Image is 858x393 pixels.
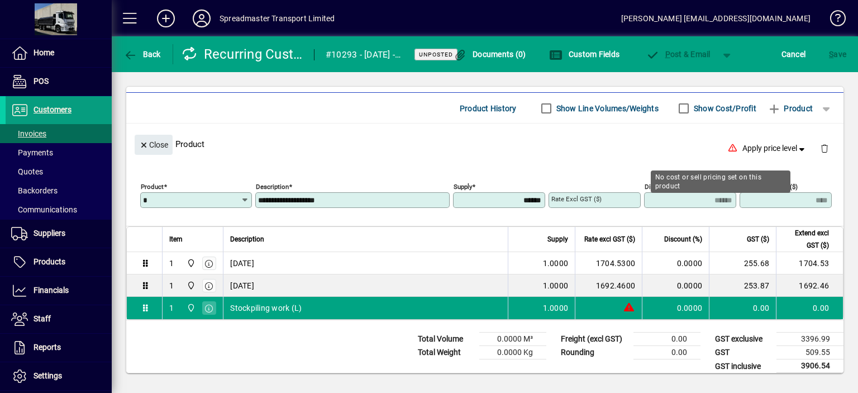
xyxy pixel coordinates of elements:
[547,233,568,245] span: Supply
[184,302,197,314] span: 965 State Highway 2
[6,220,112,248] a: Suppliers
[829,50,833,59] span: S
[479,333,546,346] td: 0.0000 M³
[11,129,46,138] span: Invoices
[256,183,289,191] mat-label: Description
[34,314,51,323] span: Staff
[829,45,846,63] span: ave
[6,277,112,305] a: Financials
[776,274,843,297] td: 1692.46
[709,346,776,359] td: GST
[6,200,112,219] a: Communications
[779,44,809,64] button: Cancel
[554,103,659,114] label: Show Line Volumes/Weights
[184,8,220,29] button: Profile
[34,229,65,238] span: Suppliers
[460,100,517,117] span: Product History
[326,46,401,64] div: #10293 - [DATE] - as per Manifest
[169,258,174,269] div: 1
[582,258,635,269] div: 1704.5300
[11,167,43,176] span: Quotes
[742,143,807,154] span: Apply price level
[132,139,175,149] app-page-header-button: Close
[651,171,790,193] div: No cost or sell pricing set on this product
[633,346,700,359] td: 0.00
[762,98,818,119] button: Product
[11,186,58,195] span: Backorders
[121,44,164,64] button: Back
[709,252,776,274] td: 255.68
[640,44,716,64] button: Post & Email
[621,10,811,27] div: [PERSON_NAME] [EMAIL_ADDRESS][DOMAIN_NAME]
[169,280,174,291] div: 1
[184,257,197,269] span: 965 State Highway 2
[811,143,838,153] app-page-header-button: Delete
[126,124,843,164] div: Product
[783,227,829,252] span: Extend excl GST ($)
[826,44,849,64] button: Save
[34,257,65,266] span: Products
[34,105,71,114] span: Customers
[543,280,569,291] span: 1.0000
[6,162,112,181] a: Quotes
[642,274,709,297] td: 0.0000
[776,297,843,319] td: 0.00
[543,302,569,314] span: 1.0000
[543,258,569,269] span: 1.0000
[664,233,702,245] span: Discount (%)
[34,286,69,295] span: Financials
[709,333,776,346] td: GST exclusive
[6,248,112,276] a: Products
[141,183,164,191] mat-label: Product
[182,45,303,63] div: Recurring Customer Invoice
[551,195,602,203] mat-label: Rate excl GST ($)
[34,77,49,86] span: POS
[776,346,843,359] td: 509.55
[112,44,173,64] app-page-header-button: Back
[454,50,526,59] span: Documents (0)
[709,297,776,319] td: 0.00
[709,359,776,373] td: GST inclusive
[6,181,112,200] a: Backorders
[230,258,254,269] span: [DATE]
[230,280,254,291] span: [DATE]
[555,346,633,359] td: Rounding
[412,346,479,359] td: Total Weight
[709,274,776,297] td: 253.87
[34,48,54,57] span: Home
[184,280,197,292] span: 965 State Highway 2
[776,252,843,274] td: 1704.53
[230,302,302,314] span: Stockpiling work (L)
[776,333,843,346] td: 3396.99
[633,333,700,346] td: 0.00
[549,50,619,59] span: Custom Fields
[412,333,479,346] td: Total Volume
[6,305,112,333] a: Staff
[646,50,711,59] span: ost & Email
[584,233,635,245] span: Rate excl GST ($)
[34,371,62,380] span: Settings
[419,51,453,58] span: Unposted
[6,362,112,390] a: Settings
[768,100,813,117] span: Product
[479,346,546,359] td: 0.0000 Kg
[822,2,844,39] a: Knowledge Base
[11,205,77,214] span: Communications
[6,334,112,362] a: Reports
[665,50,670,59] span: P
[6,39,112,67] a: Home
[148,8,184,29] button: Add
[169,302,174,314] div: 1
[582,280,635,291] div: 1692.4600
[811,135,838,162] button: Delete
[692,103,756,114] label: Show Cost/Profit
[776,359,843,373] td: 3906.54
[6,68,112,96] a: POS
[230,233,264,245] span: Description
[781,45,806,63] span: Cancel
[11,148,53,157] span: Payments
[642,252,709,274] td: 0.0000
[34,343,61,352] span: Reports
[135,135,173,155] button: Close
[123,50,161,59] span: Back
